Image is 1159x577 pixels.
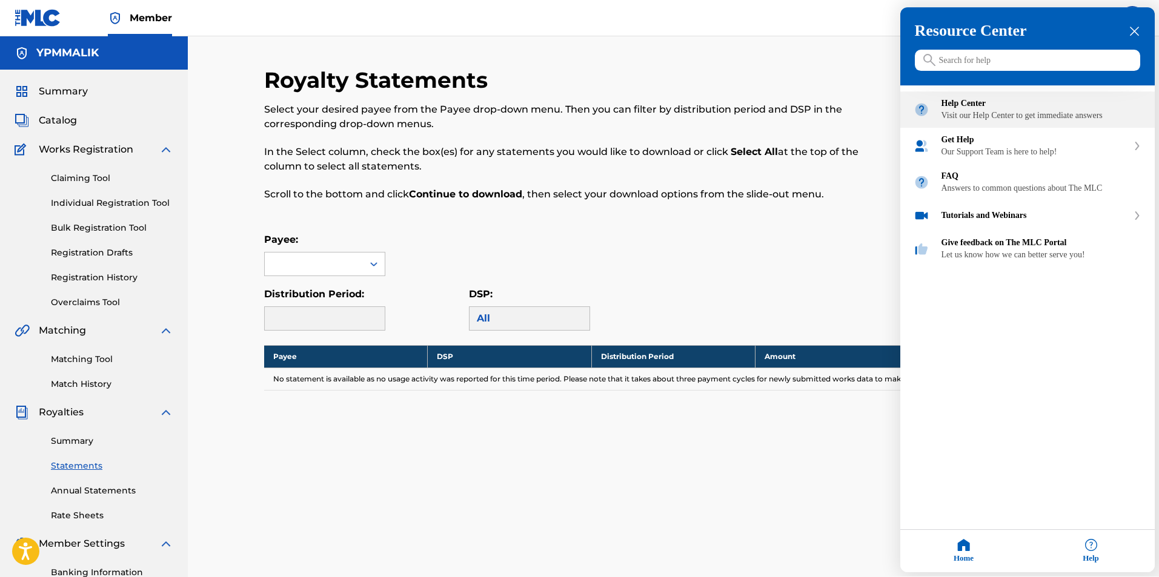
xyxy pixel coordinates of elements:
[941,184,1141,194] div: Answers to common questions about The MLC
[941,211,1128,221] div: Tutorials and Webinars
[900,86,1155,268] div: entering resource center home
[914,242,929,257] img: module icon
[1134,212,1141,220] svg: expand
[941,136,1128,145] div: Get Help
[941,99,1141,109] div: Help Center
[915,50,1140,71] input: Search for help
[1129,26,1140,38] div: close resource center
[1028,530,1155,573] div: Help
[900,86,1155,268] div: Resource center home modules
[923,54,935,67] svg: icon
[941,239,1141,248] div: Give feedback on The MLC Portal
[900,92,1155,128] div: Help Center
[914,102,929,118] img: module icon
[914,175,929,191] img: module icon
[914,208,929,224] img: module icon
[941,111,1141,121] div: Visit our Help Center to get immediate answers
[914,139,929,154] img: module icon
[941,172,1141,182] div: FAQ
[941,251,1141,260] div: Let us know how we can better serve you!
[915,22,1140,41] h3: Resource Center
[900,201,1155,231] div: Tutorials and Webinars
[900,128,1155,165] div: Get Help
[900,165,1155,201] div: FAQ
[1134,142,1141,151] svg: expand
[941,148,1128,157] div: Our Support Team is here to help!
[900,530,1028,573] div: Home
[900,231,1155,268] div: Give feedback on The MLC Portal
